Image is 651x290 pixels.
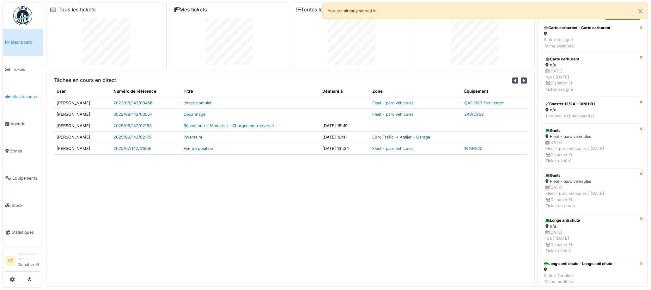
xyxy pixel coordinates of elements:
[296,7,343,13] a: Toutes les tâches
[545,139,636,164] div: [DATE] Fleet - parc véhicules | [DATE] Dispatch Et Ticket clotûré
[372,101,414,105] a: Fleet - parc véhicules
[113,101,153,105] a: 2022/08/142/00456
[372,112,414,117] a: Fleet - parc véhicules
[184,101,211,105] a: check complet
[3,110,43,138] a: Agenda
[545,178,636,184] div: Fleet - parc véhicules
[633,3,648,20] button: Close
[320,132,370,143] td: [DATE] 16h11
[10,121,40,127] span: Agenda
[54,143,111,154] td: [PERSON_NAME]
[111,86,181,97] th: Numéro de référence
[3,219,43,246] a: Statistiques
[545,173,636,178] div: Gants
[13,6,32,25] img: Badge_color-CXgf-gQk.svg
[370,86,462,97] th: Zone
[541,213,640,258] a: Longe anti chute n/a [DATE]n/a | [DATE] Dispatch EtTicket clotûré
[58,7,96,13] a: Tous les tickets
[5,256,15,266] li: DE
[113,135,151,139] a: 2025/09/142/02179
[54,132,111,143] td: [PERSON_NAME]
[184,135,202,139] a: Inventaire
[544,37,610,49] div: Statut: Assigné Tâche assignée
[545,128,636,133] div: Gants
[545,62,636,68] div: n/a
[12,202,40,208] span: Stock
[541,168,640,213] a: Gants Fleet - parc véhicules [DATE]Fleet - parc véhicules | [DATE] Dispatch EtTicket en cours
[320,120,370,131] td: [DATE] 18h19
[545,101,636,107] div: Booster 12/24 - 1VNH191
[545,107,636,113] div: n/a
[545,184,636,209] div: [DATE] Fleet - parc véhicules | [DATE] Dispatch Et Ticket en cours
[544,273,612,285] div: Statut: Terminé Tâche modifiée
[54,120,111,131] td: [PERSON_NAME]
[181,86,320,97] th: Titre
[545,223,636,229] div: n/a
[3,164,43,192] a: Équipements
[184,112,205,117] a: Dépannage
[464,101,504,105] a: QAFJ983 *en vente*
[173,7,207,13] a: Mes tickets
[17,252,40,262] div: Gestionnaire local
[320,143,370,154] td: [DATE] 13h34
[12,175,40,181] span: Équipements
[17,252,40,270] li: Dispatch Et
[3,29,43,56] a: Dashboard
[320,86,370,97] th: Démarré à
[545,56,636,62] div: Carte carburant
[541,123,640,168] a: Gants Fleet - parc véhicules [DATE]Fleet - parc véhicules | [DATE] Dispatch EtTicket clotûré
[545,218,636,223] div: Longe anti chute
[464,112,484,117] a: 2AWC852
[184,123,274,128] a: Réception riz Madarest - Chargement renversé
[545,68,636,92] div: [DATE] n/a | [DATE] Dispatch Et Ticket assigné
[12,229,40,235] span: Statistiques
[113,146,151,151] a: 2025/07/142/01606
[54,77,116,83] h6: Tâches en cours en direct
[545,133,636,139] div: Fleet - parc véhicules
[3,56,43,83] a: Tickets
[57,89,66,94] span: translation missing: fr.shared.user
[3,83,43,110] a: Maintenance
[12,66,40,72] span: Tickets
[545,113,636,119] div: 1 nouveau(x) message(s)
[54,97,111,108] td: [PERSON_NAME]
[372,146,414,151] a: Fleet - parc véhicules
[12,94,40,100] span: Maintenance
[5,252,40,272] a: DE Gestionnaire localDispatch Et
[3,138,43,165] a: Zones
[184,146,213,151] a: Feu de position
[541,52,640,97] a: Carte carburant n/a [DATE]n/a | [DATE] Dispatch EtTicket assigné
[11,39,40,45] span: Dashboard
[113,123,152,128] a: 2025/09/142/02163
[464,146,483,151] a: 1VNH225
[10,148,40,154] span: Zones
[544,261,612,267] div: Longe anti chute - Longe anti chute
[372,135,430,139] a: Euro Trafic -> Atelier - Garage
[541,258,640,288] a: Longe anti chute - Longe anti chute Statut: TerminéTâche modifiée
[462,86,527,97] th: Équipement
[545,229,636,254] div: [DATE] n/a | [DATE] Dispatch Et Ticket clotûré
[3,192,43,219] a: Stock
[544,25,610,31] div: Carte carburant - Carte carburant
[54,108,111,120] td: [PERSON_NAME]
[322,3,648,19] div: You are already signed in.
[541,22,640,52] a: Carte carburant - Carte carburant Statut: AssignéTâche assignée
[541,97,640,123] a: Booster 12/24 - 1VNH191 n/a 1 nouveau(x) message(s)
[113,112,152,117] a: 2022/09/142/00557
